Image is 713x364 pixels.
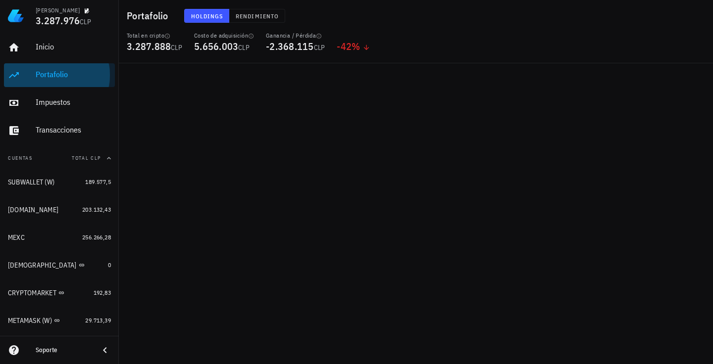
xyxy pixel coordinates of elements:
span: Holdings [191,12,223,20]
a: Inicio [4,36,115,59]
span: CLP [314,43,325,52]
div: avatar [691,8,707,24]
div: MEXC [8,233,25,242]
span: CLP [171,43,182,52]
span: Rendimiento [235,12,279,20]
div: [DOMAIN_NAME] [8,206,58,214]
button: Rendimiento [229,9,285,23]
span: CLP [80,17,91,26]
span: CLP [238,43,250,52]
span: 192,83 [94,289,111,296]
a: [DOMAIN_NAME] 203.132,43 [4,198,115,222]
div: [DEMOGRAPHIC_DATA] [8,261,77,270]
span: 3.287.976 [36,14,80,27]
span: Total CLP [72,155,101,161]
span: 29.713,39 [85,317,111,324]
span: 256.266,28 [82,233,111,241]
div: Soporte [36,346,91,354]
span: 5.656.003 [194,40,238,53]
span: 0 [108,261,111,269]
button: Holdings [184,9,230,23]
a: [DEMOGRAPHIC_DATA] 0 [4,253,115,277]
div: Ganancia / Pérdida [266,32,325,40]
a: SUBWALLET (W) 189.577,5 [4,170,115,194]
div: -42 [337,42,370,51]
div: [PERSON_NAME] [36,6,80,14]
span: % [352,40,360,53]
a: METAMASK (W) 29.713,39 [4,309,115,332]
div: CRYPTOMARKET [8,289,56,297]
a: Transacciones [4,119,115,142]
h1: Portafolio [127,8,172,24]
a: CRYPTOMARKET 192,83 [4,281,115,305]
img: LedgiFi [8,8,24,24]
div: Transacciones [36,125,111,135]
div: Total en cripto [127,32,182,40]
span: 189.577,5 [85,178,111,185]
span: -2.368.115 [266,40,314,53]
a: MEXC 256.266,28 [4,226,115,249]
span: 203.132,43 [82,206,111,213]
div: Costo de adquisición [194,32,254,40]
div: SUBWALLET (W) [8,178,54,186]
div: Portafolio [36,70,111,79]
div: Impuestos [36,97,111,107]
a: Impuestos [4,91,115,115]
div: METAMASK (W) [8,317,52,325]
button: CuentasTotal CLP [4,146,115,170]
div: Inicio [36,42,111,51]
a: Portafolio [4,63,115,87]
span: 3.287.888 [127,40,171,53]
